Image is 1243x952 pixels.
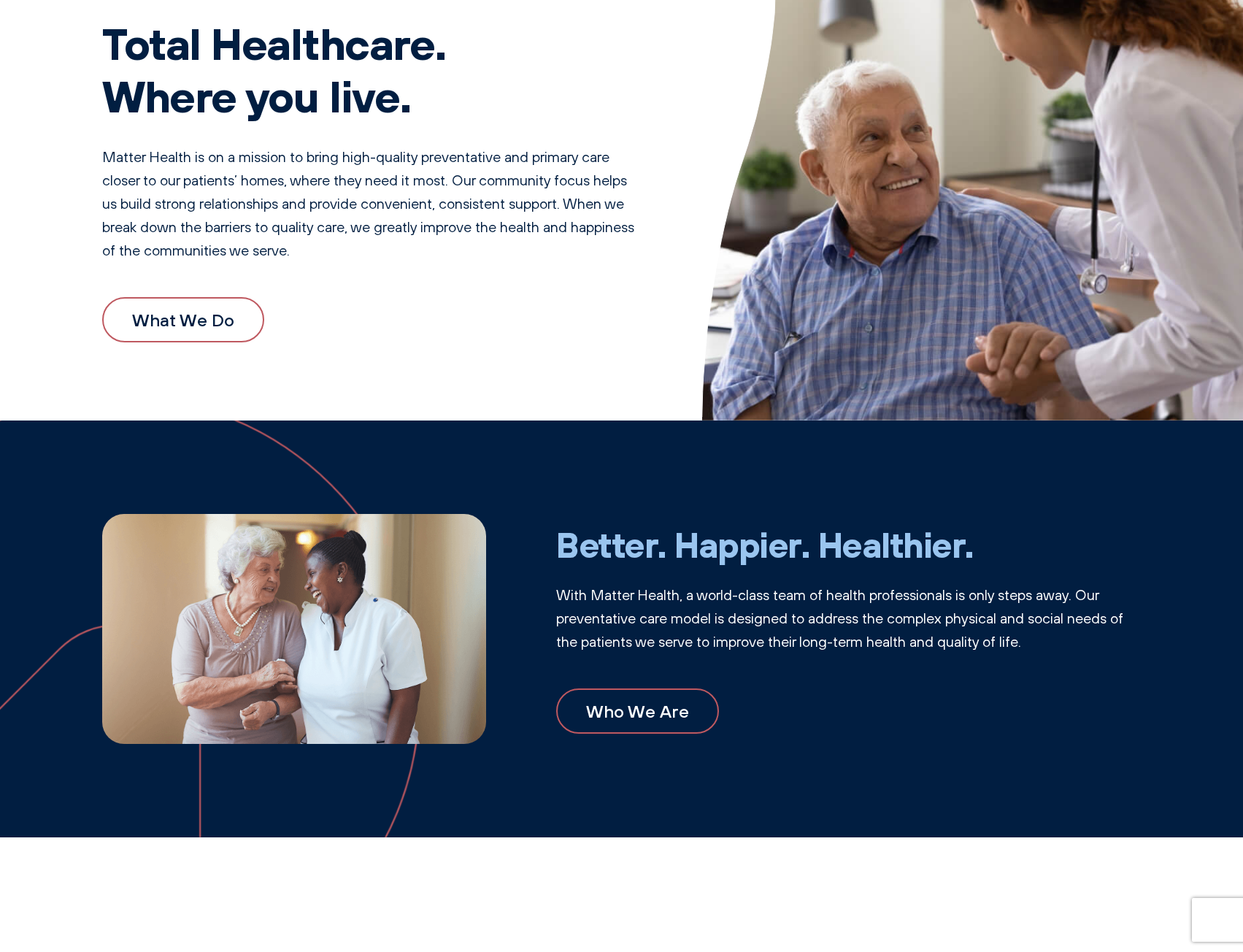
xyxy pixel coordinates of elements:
p: Matter Health is on a mission to bring high-quality preventative and primary care closer to our p... [102,145,644,262]
h2: Better. Happier. Healthier. [556,523,1141,566]
p: With Matter Health, a world-class team of health professionals is only steps away. Our preventati... [556,583,1141,653]
a: What We Do [102,297,264,342]
a: Who We Are [556,688,719,734]
h1: Total Healthcare. Where you live. [102,17,644,122]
